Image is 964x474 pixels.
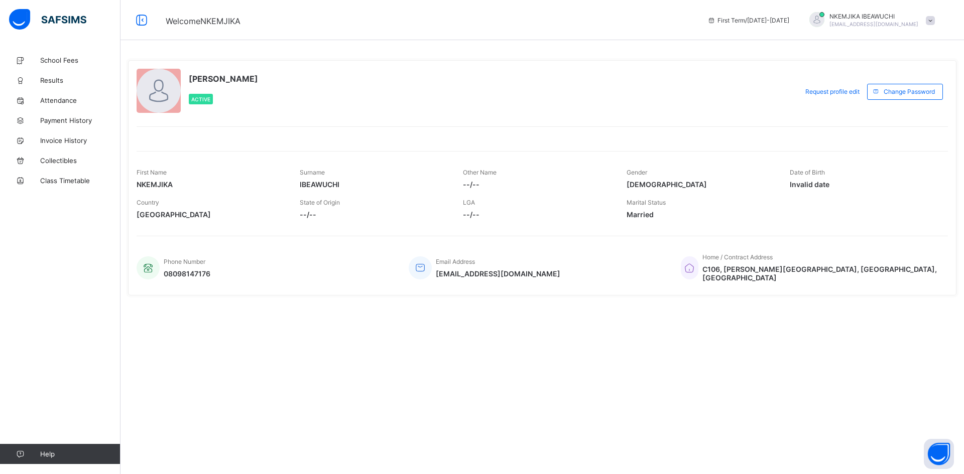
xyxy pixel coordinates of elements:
span: --/-- [463,180,611,189]
span: Marital Status [627,199,666,206]
span: Results [40,76,120,84]
span: Email Address [436,258,475,265]
span: NKEMJIKA IBEAWUCHI [829,13,918,20]
div: NKEMJIKAIBEAWUCHI [799,12,940,29]
span: [PERSON_NAME] [189,74,258,84]
span: --/-- [463,210,611,219]
span: Surname [300,169,325,176]
span: LGA [463,199,475,206]
span: Payment History [40,116,120,124]
span: NKEMJIKA [137,180,285,189]
span: Invoice History [40,136,120,144]
span: Attendance [40,96,120,104]
span: Invalid date [790,180,938,189]
span: IBEAWUCHI [300,180,448,189]
span: [EMAIL_ADDRESS][DOMAIN_NAME] [829,21,918,27]
span: [DEMOGRAPHIC_DATA] [627,180,775,189]
span: First Name [137,169,167,176]
span: 08098147176 [164,269,210,278]
span: Active [191,96,210,102]
img: safsims [9,9,86,30]
span: C106, [PERSON_NAME][GEOGRAPHIC_DATA], [GEOGRAPHIC_DATA], [GEOGRAPHIC_DATA] [702,265,938,282]
button: Open asap [924,439,954,469]
span: Request profile edit [805,88,860,95]
span: Class Timetable [40,177,120,185]
span: State of Origin [300,199,340,206]
span: School Fees [40,56,120,64]
span: Gender [627,169,647,176]
span: Collectibles [40,156,120,165]
span: Country [137,199,159,206]
span: Other Name [463,169,497,176]
span: Married [627,210,775,219]
span: session/term information [707,17,789,24]
span: Phone Number [164,258,205,265]
span: [GEOGRAPHIC_DATA] [137,210,285,219]
span: Welcome NKEMJIKA [166,16,240,26]
span: Date of Birth [790,169,825,176]
span: Home / Contract Address [702,253,773,261]
span: --/-- [300,210,448,219]
span: Help [40,450,120,458]
span: Change Password [884,88,935,95]
span: [EMAIL_ADDRESS][DOMAIN_NAME] [436,269,560,278]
